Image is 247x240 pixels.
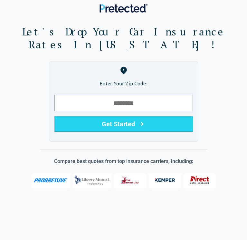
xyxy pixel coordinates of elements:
[152,173,178,187] img: Kemper
[187,173,213,187] img: Direct General
[117,173,143,187] img: The Hartford
[5,25,242,51] h1: Let's Drop Your Car Insurance Rates In [US_STATE]!
[5,158,242,165] p: Compare best quotes from top insurance carriers, including:
[33,178,68,183] img: Progressive
[100,4,147,13] img: Pretected
[73,172,111,188] img: Liberty Mutual
[54,116,193,132] button: Get Started
[54,80,193,87] label: Enter Your Zip Code:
